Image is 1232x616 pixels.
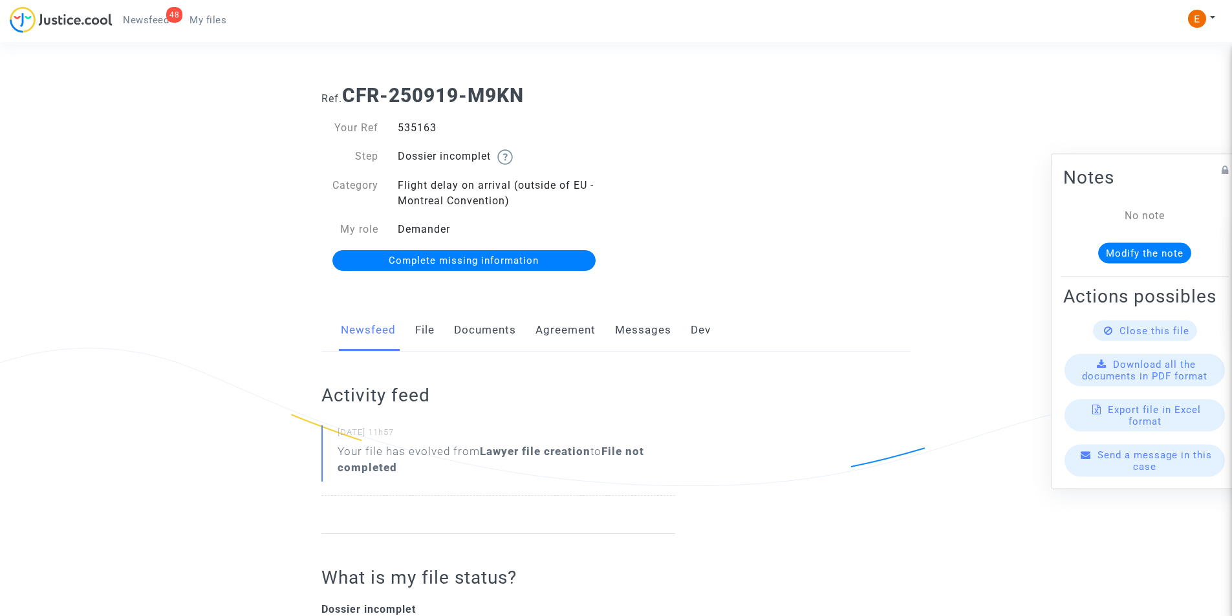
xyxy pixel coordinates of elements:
[312,120,388,136] div: Your Ref
[312,222,388,237] div: My role
[166,7,182,23] div: 48
[454,309,516,352] a: Documents
[338,443,675,476] div: Your file has evolved from to
[497,149,513,165] img: help.svg
[1098,242,1191,263] button: Modify the note
[388,149,616,165] div: Dossier incomplet
[388,178,616,209] div: Flight delay on arrival (outside of EU - Montreal Convention)
[321,92,342,105] span: Ref.
[123,14,169,26] span: Newsfeed
[1119,324,1189,336] span: Close this file
[321,566,675,589] h2: What is my file status?
[1063,165,1226,188] h2: Notes
[1083,207,1207,223] div: No note
[1108,403,1201,427] span: Export file in Excel format
[1063,284,1226,307] h2: Actions possibles
[1082,358,1207,381] span: Download all the documents in PDF format
[312,149,388,165] div: Step
[321,384,675,407] h2: Activity feed
[179,10,237,30] a: My files
[10,6,113,33] img: jc-logo.svg
[113,10,179,30] a: 48Newsfeed
[615,309,671,352] a: Messages
[388,120,616,136] div: 535163
[535,309,596,352] a: Agreement
[415,309,435,352] a: File
[338,445,644,474] b: File not completed
[342,84,524,107] b: CFR-250919-M9KN
[1188,10,1206,28] img: ACg8ocIeiFvHKe4dA5oeRFd_CiCnuxWUEc1A2wYhRJE3TTWt=s96-c
[389,255,539,266] span: Complete missing information
[312,178,388,209] div: Category
[480,445,590,458] b: Lawyer file creation
[388,222,616,237] div: Demander
[691,309,711,352] a: Dev
[1097,449,1212,472] span: Send a message in this case
[341,309,396,352] a: Newsfeed
[189,14,226,26] span: My files
[338,427,675,443] small: [DATE] 11h57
